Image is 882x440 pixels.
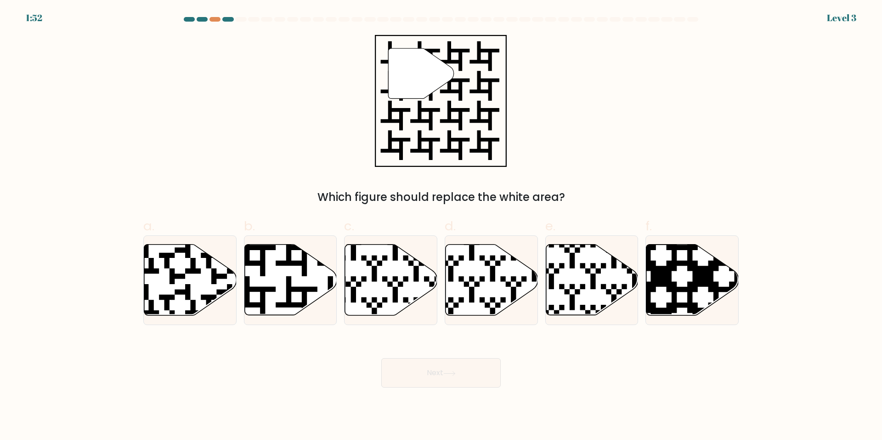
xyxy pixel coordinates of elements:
[244,217,255,235] span: b.
[645,217,652,235] span: f.
[389,48,454,98] g: "
[26,11,42,25] div: 1:52
[149,189,733,206] div: Which figure should replace the white area?
[827,11,856,25] div: Level 3
[381,358,501,388] button: Next
[344,217,354,235] span: c.
[545,217,555,235] span: e.
[143,217,154,235] span: a.
[445,217,456,235] span: d.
